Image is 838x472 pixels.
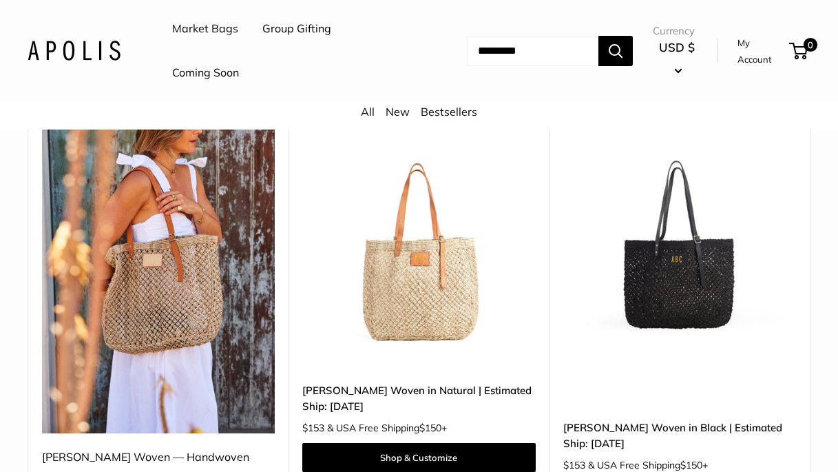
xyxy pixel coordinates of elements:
[563,459,585,471] span: $153
[302,443,535,472] a: Shop & Customize
[653,21,701,41] span: Currency
[28,41,121,61] img: Apolis
[419,422,441,434] span: $150
[737,34,784,68] a: My Account
[361,105,375,119] a: All
[467,36,598,66] input: Search...
[804,38,817,52] span: 0
[327,423,447,433] span: & USA Free Shipping +
[659,40,695,54] span: USD $
[790,43,808,59] a: 0
[42,123,275,433] img: Mercado Woven — Handwoven from 100% golden jute by artisan women taking over 20 hours to craft.
[421,105,477,119] a: Bestsellers
[563,420,796,452] a: [PERSON_NAME] Woven in Black | Estimated Ship: [DATE]
[588,460,708,470] span: & USA Free Shipping +
[172,63,239,83] a: Coming Soon
[563,123,796,356] a: Mercado Woven in Black | Estimated Ship: Oct. 19thMercado Woven in Black | Estimated Ship: Oct. 19th
[598,36,633,66] button: Search
[262,19,331,39] a: Group Gifting
[302,123,535,356] a: Mercado Woven in Natural | Estimated Ship: Oct. 19thMercado Woven in Natural | Estimated Ship: Oc...
[680,459,702,471] span: $150
[653,37,701,81] button: USD $
[172,19,238,39] a: Market Bags
[386,105,410,119] a: New
[563,123,796,356] img: Mercado Woven in Black | Estimated Ship: Oct. 19th
[302,422,324,434] span: $153
[302,123,535,356] img: Mercado Woven in Natural | Estimated Ship: Oct. 19th
[302,382,535,415] a: [PERSON_NAME] Woven in Natural | Estimated Ship: [DATE]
